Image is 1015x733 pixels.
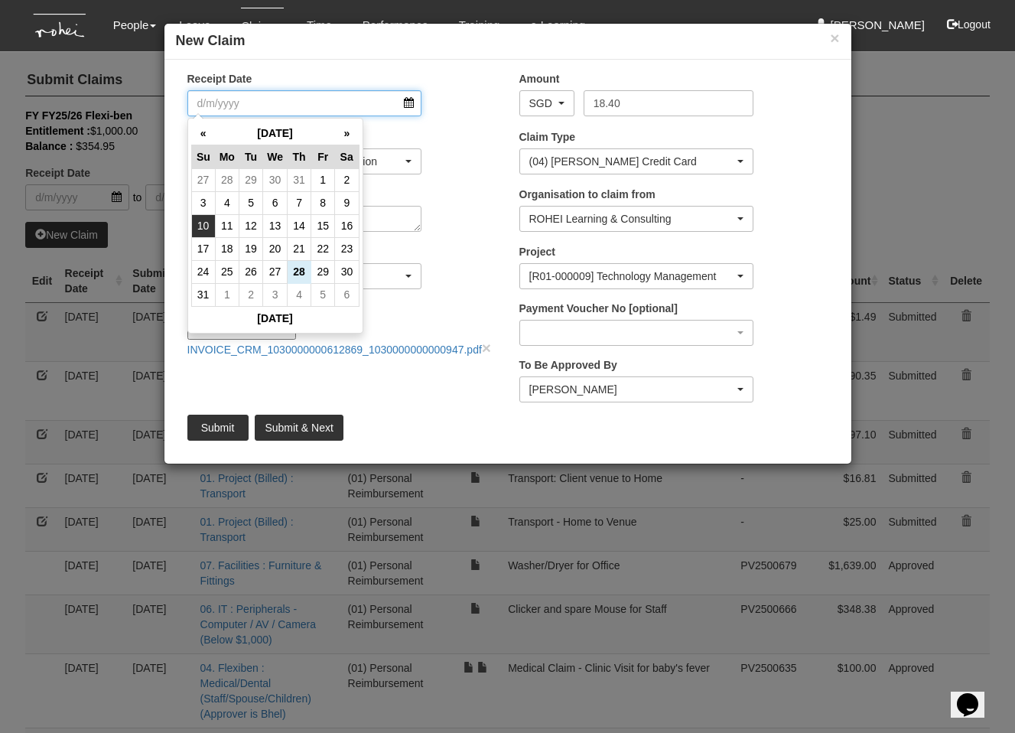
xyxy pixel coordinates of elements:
[191,122,215,145] th: «
[215,260,239,283] td: 25
[519,263,754,289] button: [R01-000009] Technology Management
[239,168,263,191] td: 29
[529,96,555,111] div: SGD
[335,237,359,260] td: 23
[239,283,263,306] td: 2
[239,237,263,260] td: 19
[191,283,215,306] td: 31
[191,214,215,237] td: 10
[215,214,239,237] td: 11
[482,339,491,357] a: close
[263,168,288,191] td: 30
[335,122,359,145] th: »
[288,237,311,260] td: 21
[255,415,343,441] input: Submit & Next
[239,191,263,214] td: 5
[519,376,754,402] button: Shuhui Lee
[529,269,735,284] div: [R01-000009] Technology Management
[288,283,311,306] td: 4
[215,168,239,191] td: 28
[191,260,215,283] td: 24
[529,154,735,169] div: (04) [PERSON_NAME] Credit Card
[215,191,239,214] td: 4
[311,168,335,191] td: 1
[311,214,335,237] td: 15
[288,260,311,283] td: 28
[529,382,735,397] div: [PERSON_NAME]
[311,260,335,283] td: 29
[519,148,754,174] button: (04) Roy's Credit Card
[191,145,215,168] th: Su
[215,283,239,306] td: 1
[191,306,359,330] th: [DATE]
[830,30,839,46] button: ×
[335,191,359,214] td: 9
[519,357,617,373] label: To Be Approved By
[951,672,1000,718] iframe: chat widget
[263,145,288,168] th: We
[335,283,359,306] td: 6
[519,90,574,116] button: SGD
[519,71,560,86] label: Amount
[263,191,288,214] td: 6
[263,237,288,260] td: 20
[263,283,288,306] td: 3
[187,344,482,356] a: INVOICE_CRM_1030000000612869_1030000000000947.pdf
[176,33,246,48] b: New Claim
[215,237,239,260] td: 18
[191,237,215,260] td: 17
[519,206,754,232] button: ROHEI Learning & Consulting
[335,260,359,283] td: 30
[529,211,735,226] div: ROHEI Learning & Consulting
[191,191,215,214] td: 3
[519,129,576,145] label: Claim Type
[335,168,359,191] td: 2
[288,214,311,237] td: 14
[311,191,335,214] td: 8
[519,187,656,202] label: Organisation to claim from
[519,301,678,316] label: Payment Voucher No [optional]
[215,122,335,145] th: [DATE]
[263,214,288,237] td: 13
[335,145,359,168] th: Sa
[288,145,311,168] th: Th
[239,145,263,168] th: Tu
[263,260,288,283] td: 27
[311,283,335,306] td: 5
[288,191,311,214] td: 7
[187,90,422,116] input: d/m/yyyy
[239,214,263,237] td: 12
[187,71,252,86] label: Receipt Date
[187,415,249,441] input: Submit
[519,244,555,259] label: Project
[288,168,311,191] td: 31
[311,237,335,260] td: 22
[215,145,239,168] th: Mo
[191,168,215,191] td: 27
[335,214,359,237] td: 16
[311,145,335,168] th: Fr
[239,260,263,283] td: 26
